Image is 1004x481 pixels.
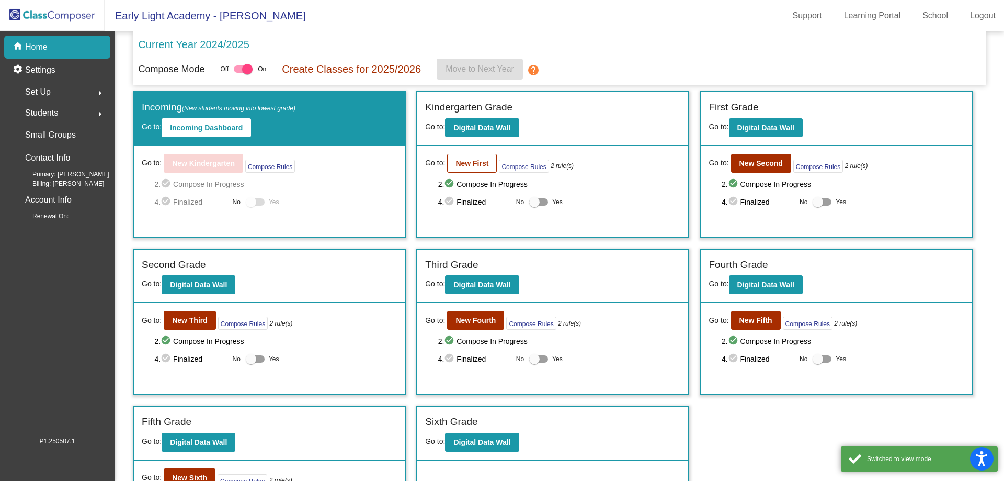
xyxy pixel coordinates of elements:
a: Logout [962,7,1004,24]
span: No [800,354,807,364]
span: No [233,197,241,207]
button: Digital Data Wall [445,275,519,294]
span: 2. Compose In Progress [438,335,681,348]
span: Go to: [142,315,162,326]
span: Go to: [142,279,162,288]
mat-icon: check_circle [444,353,457,365]
b: Digital Data Wall [453,438,510,446]
a: Support [784,7,830,24]
button: New Fourth [447,311,504,330]
span: Go to: [709,315,728,326]
mat-icon: check_circle [728,353,740,365]
button: New Second [731,154,791,173]
b: Digital Data Wall [170,438,227,446]
span: Go to: [425,437,445,445]
p: Small Groups [25,128,76,142]
span: 2. Compose In Progress [154,335,397,348]
i: 2 rule(s) [551,161,574,171]
span: 2. Compose In Progress [438,178,681,191]
mat-icon: arrow_right [94,87,106,99]
button: Digital Data Wall [162,275,235,294]
span: 4. Finalized [438,196,511,208]
span: Go to: [709,158,728,169]
b: Digital Data Wall [170,281,227,289]
b: New Third [172,316,208,325]
mat-icon: check_circle [161,196,173,208]
i: 2 rule(s) [270,319,293,328]
span: (New students moving into lowest grade) [182,105,295,112]
button: New Fifth [731,311,781,330]
span: Go to: [425,279,445,288]
span: 4. Finalized [154,196,227,208]
mat-icon: check_circle [728,335,740,348]
mat-icon: home [13,41,25,53]
label: Kindergarten Grade [425,100,512,115]
i: 2 rule(s) [845,161,868,171]
mat-icon: check_circle [161,335,173,348]
a: School [914,7,956,24]
span: Set Up [25,85,51,99]
p: Contact Info [25,151,70,165]
p: Current Year 2024/2025 [138,37,249,52]
mat-icon: check_circle [161,178,173,191]
span: No [516,354,524,364]
span: Go to: [425,158,445,169]
b: New Second [739,159,783,167]
button: Digital Data Wall [445,118,519,137]
mat-icon: check_circle [444,196,457,208]
span: Yes [552,353,563,365]
label: Fifth Grade [142,415,191,430]
mat-icon: help [527,64,540,76]
span: No [516,197,524,207]
button: New Kindergarten [164,154,243,173]
span: 2. Compose In Progress [722,335,964,348]
span: Students [25,106,58,120]
button: Compose Rules [506,317,556,330]
div: Switched to view mode [867,454,990,464]
p: Account Info [25,193,72,207]
span: Yes [836,196,846,208]
span: 4. Finalized [154,353,227,365]
button: Digital Data Wall [729,275,803,294]
b: Digital Data Wall [453,124,510,132]
span: 4. Finalized [722,196,794,208]
button: Compose Rules [218,317,268,330]
label: Third Grade [425,258,478,273]
span: On [258,64,266,74]
span: No [800,197,807,207]
button: New First [447,154,497,173]
i: 2 rule(s) [834,319,857,328]
mat-icon: check_circle [444,335,457,348]
button: Compose Rules [783,317,832,330]
span: Go to: [142,122,162,131]
b: Incoming Dashboard [170,124,243,132]
label: Second Grade [142,258,206,273]
mat-icon: check_circle [728,178,740,191]
span: Yes [269,196,279,208]
label: Fourth Grade [709,258,768,273]
mat-icon: check_circle [161,353,173,365]
label: Sixth Grade [425,415,477,430]
span: Move to Next Year [446,64,514,73]
b: Digital Data Wall [737,281,794,289]
p: Create Classes for 2025/2026 [282,61,421,77]
span: Off [220,64,229,74]
span: 4. Finalized [438,353,511,365]
span: Yes [269,353,279,365]
mat-icon: check_circle [728,196,740,208]
span: Yes [836,353,846,365]
b: Digital Data Wall [453,281,510,289]
p: Settings [25,64,55,76]
i: 2 rule(s) [558,319,581,328]
label: First Grade [709,100,758,115]
button: Move to Next Year [437,59,523,80]
button: Digital Data Wall [729,118,803,137]
button: Compose Rules [793,160,843,173]
span: Early Light Academy - [PERSON_NAME] [105,7,306,24]
span: Go to: [142,158,162,169]
mat-icon: arrow_right [94,108,106,120]
span: No [233,354,241,364]
span: Yes [552,196,563,208]
b: New Kindergarten [172,159,235,167]
mat-icon: settings [13,64,25,76]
